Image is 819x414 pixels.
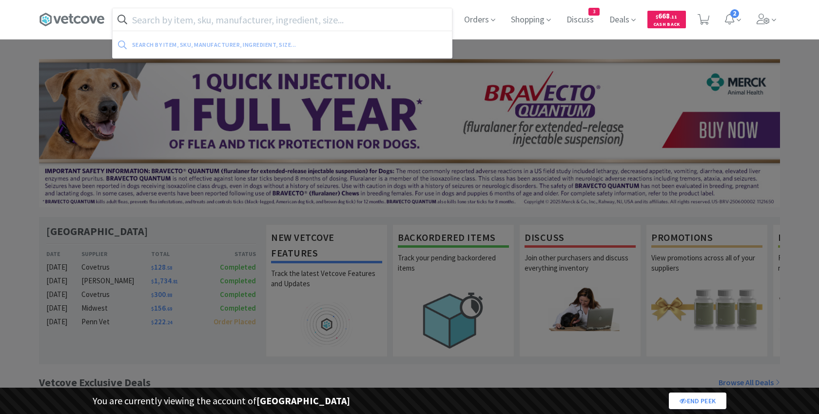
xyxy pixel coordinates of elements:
[589,8,599,15] span: 3
[653,22,680,28] span: Cash Back
[647,6,686,33] a: $668.11Cash Back
[656,14,658,20] span: $
[93,393,350,409] p: You are currently viewing the account of
[670,14,677,20] span: . 11
[563,16,598,24] a: Discuss3
[669,393,726,409] a: End Peek
[256,394,350,407] strong: [GEOGRAPHIC_DATA]
[730,9,739,18] span: 2
[656,11,677,20] span: 668
[132,37,371,52] div: Search by item, sku, manufacturer, ingredient, size...
[113,8,452,31] input: Search by item, sku, manufacturer, ingredient, size...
